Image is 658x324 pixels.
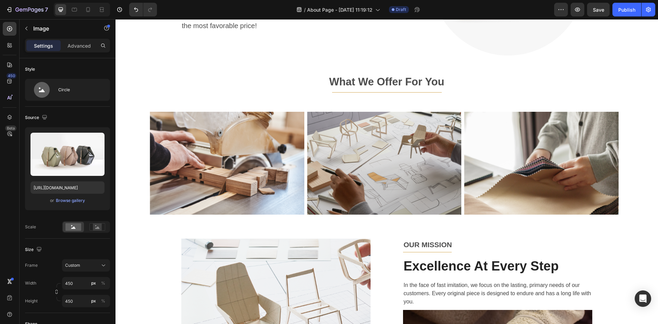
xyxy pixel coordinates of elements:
[25,245,43,254] div: Size
[635,290,651,307] div: Open Intercom Messenger
[618,6,635,13] div: Publish
[25,224,36,230] div: Scale
[99,279,107,287] button: px
[25,66,35,72] div: Style
[288,239,476,255] p: Excellence At Every Step
[5,125,16,131] div: Beta
[25,298,38,304] label: Height
[396,7,406,13] span: Draft
[50,196,54,205] span: or
[101,298,105,304] div: %
[62,277,110,289] input: px%
[56,197,85,204] div: Browse gallery
[89,297,98,305] button: %
[25,262,38,268] label: Frame
[3,3,51,16] button: 7
[33,24,92,33] p: Image
[25,280,36,286] label: Width
[304,6,306,13] span: /
[192,93,346,195] img: Alt Image
[45,5,48,14] p: 7
[62,259,110,272] button: Custom
[34,42,53,49] p: Settings
[115,19,658,324] iframe: Design area
[91,280,96,286] div: px
[62,295,110,307] input: px%
[129,3,157,16] div: Undo/Redo
[56,197,85,204] button: Browse gallery
[101,280,105,286] div: %
[31,133,105,176] img: preview-image
[288,220,476,231] p: OUR MISSION
[58,82,100,98] div: Circle
[349,93,503,195] img: Alt Image
[89,279,98,287] button: %
[587,3,610,16] button: Save
[288,262,476,287] p: In the face of fast imitation, we focus on the lasting, primary needs of our customers. Every ori...
[307,6,373,13] span: About Page - [DATE] 11:19:12
[65,262,80,268] span: Custom
[91,298,96,304] div: px
[593,7,604,13] span: Save
[68,42,91,49] p: Advanced
[25,113,49,122] div: Source
[99,297,107,305] button: px
[31,181,105,194] input: https://example.com/image.jpg
[7,73,16,79] div: 450
[612,3,641,16] button: Publish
